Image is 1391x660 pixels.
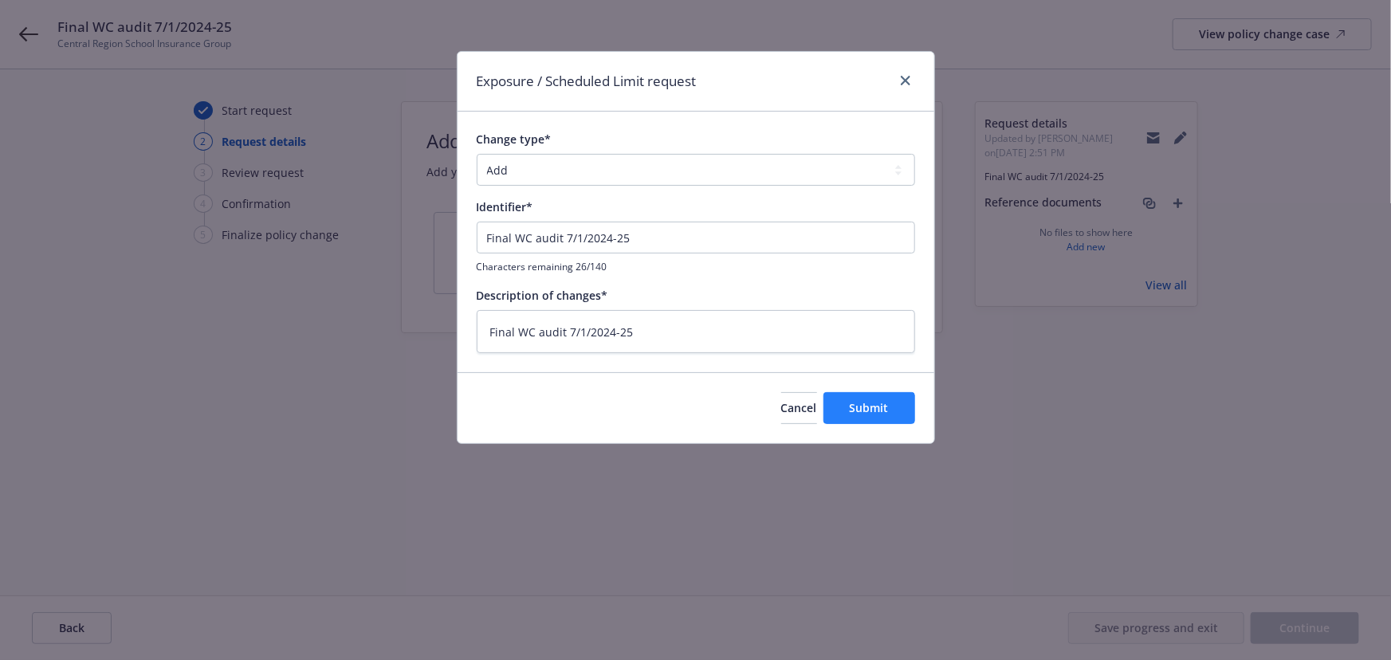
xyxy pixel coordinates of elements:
span: Description of changes* [477,288,608,303]
span: Submit [850,400,889,415]
a: close [896,71,915,90]
span: Characters remaining 26/140 [477,260,915,273]
button: Cancel [781,392,817,424]
button: Submit [823,392,915,424]
span: Cancel [781,400,817,415]
textarea: Final WC audit 7/1/2024-25 [477,310,915,354]
h1: Exposure / Scheduled Limit request [477,71,697,92]
span: Identifier* [477,199,533,214]
input: This will be shown in the policy change history list for your reference. [477,222,915,253]
span: Change type* [477,132,552,147]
